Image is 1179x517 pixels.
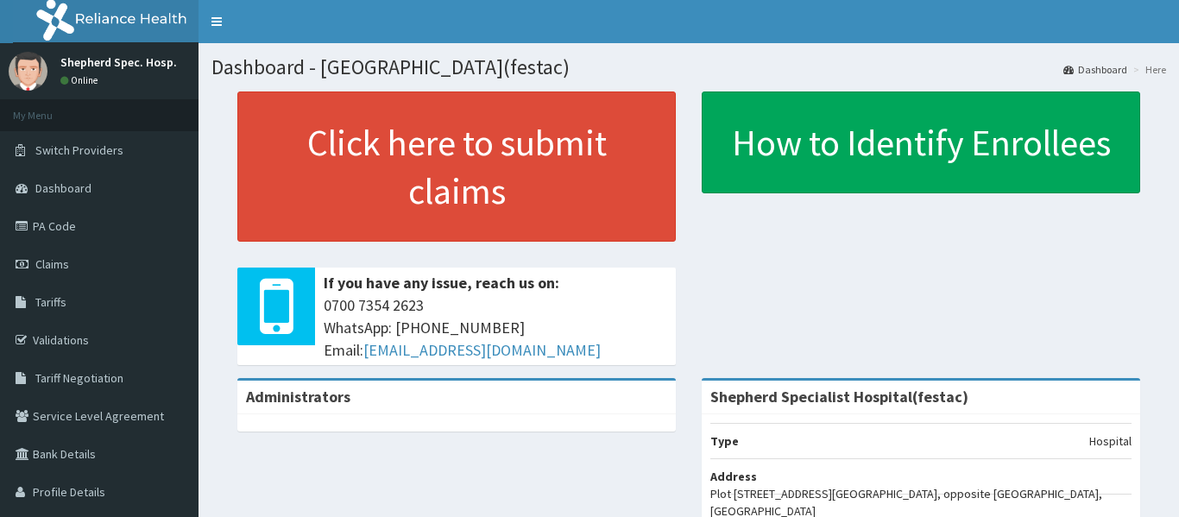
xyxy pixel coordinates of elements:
[237,91,676,242] a: Click here to submit claims
[35,256,69,272] span: Claims
[60,56,177,68] p: Shepherd Spec. Hosp.
[710,433,739,449] b: Type
[710,469,757,484] b: Address
[60,74,102,86] a: Online
[246,387,350,407] b: Administrators
[35,294,66,310] span: Tariffs
[9,52,47,91] img: User Image
[1129,62,1166,77] li: Here
[35,180,91,196] span: Dashboard
[710,387,968,407] strong: Shepherd Specialist Hospital(festac)
[35,142,123,158] span: Switch Providers
[363,340,601,360] a: [EMAIL_ADDRESS][DOMAIN_NAME]
[1089,432,1132,450] p: Hospital
[702,91,1140,193] a: How to Identify Enrollees
[1063,62,1127,77] a: Dashboard
[324,273,559,293] b: If you have any issue, reach us on:
[324,294,667,361] span: 0700 7354 2623 WhatsApp: [PHONE_NUMBER] Email:
[211,56,1166,79] h1: Dashboard - [GEOGRAPHIC_DATA](festac)
[35,370,123,386] span: Tariff Negotiation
